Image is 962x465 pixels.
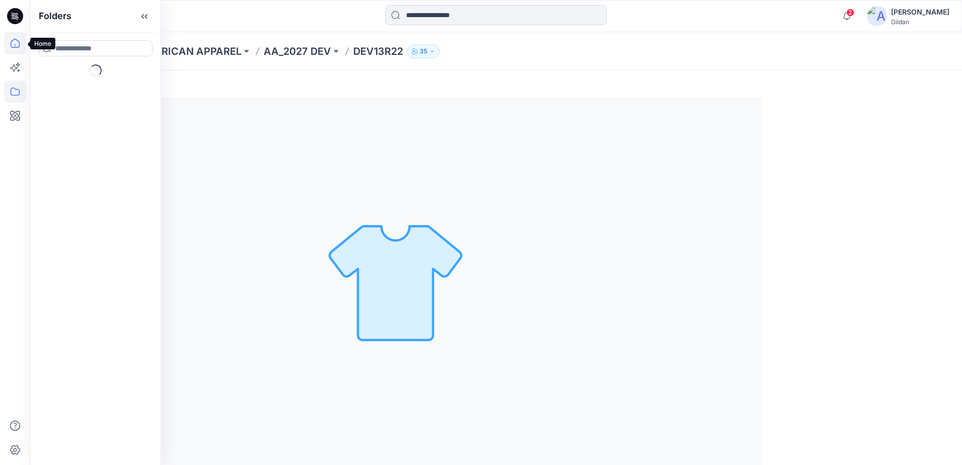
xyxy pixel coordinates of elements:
div: [PERSON_NAME] [891,6,949,18]
span: 2 [846,9,854,17]
img: No Outline [325,211,466,352]
p: DEV13R22 [353,44,403,58]
img: avatar [867,6,887,26]
button: 35 [407,44,440,58]
div: Gildan [891,18,949,26]
a: AMERICAN APPAREL [139,44,242,58]
p: 35 [420,46,427,57]
a: AA_2027 DEV [264,44,331,58]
